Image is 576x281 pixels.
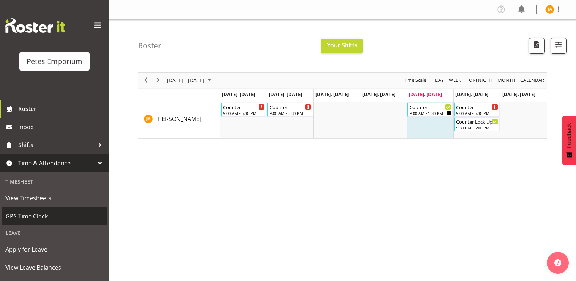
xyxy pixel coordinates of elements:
[138,72,547,139] div: Timeline Week of September 19, 2025
[409,91,442,97] span: [DATE], [DATE]
[454,103,499,117] div: Jeseryl Armstrong"s event - Counter Begin From Saturday, September 20, 2025 at 9:00:00 AM GMT+12:...
[403,76,428,85] button: Time Scale
[456,103,498,111] div: Counter
[2,174,107,189] div: Timesheet
[465,76,494,85] button: Fortnight
[164,73,216,88] div: September 15 - 21, 2025
[410,110,451,116] div: 9:00 AM - 5:30 PM
[456,110,498,116] div: 9:00 AM - 5:30 PM
[152,73,164,88] div: next period
[407,103,453,117] div: Jeseryl Armstrong"s event - Counter Begin From Friday, September 19, 2025 at 9:00:00 AM GMT+12:00...
[454,117,499,131] div: Jeseryl Armstrong"s event - Counter Lock Up Begin From Saturday, September 20, 2025 at 5:30:00 PM...
[456,125,498,131] div: 5:30 PM - 6:00 PM
[434,76,444,85] span: Day
[502,91,535,97] span: [DATE], [DATE]
[27,56,82,67] div: Petes Emporium
[5,262,104,273] span: View Leave Balances
[2,207,107,225] a: GPS Time Clock
[455,91,488,97] span: [DATE], [DATE]
[5,211,104,222] span: GPS Time Clock
[519,76,545,85] button: Month
[456,118,498,125] div: Counter Lock Up
[138,41,161,50] h4: Roster
[321,39,363,53] button: Your Shifts
[153,76,163,85] button: Next
[5,193,104,204] span: View Timesheets
[434,76,445,85] button: Timeline Day
[2,225,107,240] div: Leave
[2,189,107,207] a: View Timesheets
[2,240,107,258] a: Apply for Leave
[18,103,105,114] span: Roster
[156,115,201,123] a: [PERSON_NAME]
[562,116,576,165] button: Feedback - Show survey
[270,103,311,111] div: Counter
[545,5,554,14] img: jeseryl-armstrong10788.jpg
[315,91,349,97] span: [DATE], [DATE]
[497,76,516,85] span: Month
[141,76,151,85] button: Previous
[5,18,65,33] img: Rosterit website logo
[18,121,105,132] span: Inbox
[327,41,357,49] span: Your Shifts
[2,258,107,277] a: View Leave Balances
[138,102,220,138] td: Jeseryl Armstrong resource
[221,103,266,117] div: Jeseryl Armstrong"s event - Counter Begin From Monday, September 15, 2025 at 9:00:00 AM GMT+12:00...
[18,140,94,150] span: Shifts
[220,102,547,138] table: Timeline Week of September 19, 2025
[566,123,572,148] span: Feedback
[223,103,265,111] div: Counter
[410,103,451,111] div: Counter
[269,91,302,97] span: [DATE], [DATE]
[448,76,463,85] button: Timeline Week
[551,38,567,54] button: Filter Shifts
[166,76,205,85] span: [DATE] - [DATE]
[270,110,311,116] div: 9:00 AM - 5:30 PM
[362,91,395,97] span: [DATE], [DATE]
[156,115,201,123] span: [PERSON_NAME]
[5,244,104,255] span: Apply for Leave
[267,103,313,117] div: Jeseryl Armstrong"s event - Counter Begin From Tuesday, September 16, 2025 at 9:00:00 AM GMT+12:0...
[18,158,94,169] span: Time & Attendance
[223,110,265,116] div: 9:00 AM - 5:30 PM
[166,76,214,85] button: September 2025
[554,259,561,266] img: help-xxl-2.png
[520,76,545,85] span: calendar
[140,73,152,88] div: previous period
[222,91,255,97] span: [DATE], [DATE]
[529,38,545,54] button: Download a PDF of the roster according to the set date range.
[496,76,517,85] button: Timeline Month
[448,76,462,85] span: Week
[403,76,427,85] span: Time Scale
[466,76,493,85] span: Fortnight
